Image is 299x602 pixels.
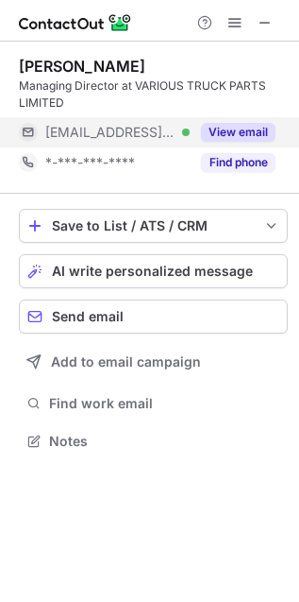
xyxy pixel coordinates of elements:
[45,124,175,141] span: [EMAIL_ADDRESS][DOMAIN_NAME]
[51,354,201,370] span: Add to email campaign
[49,433,280,450] span: Notes
[19,57,145,76] div: [PERSON_NAME]
[52,264,253,279] span: AI write personalized message
[19,345,288,379] button: Add to email campaign
[52,309,124,324] span: Send email
[19,209,288,243] button: save-profile-one-click
[201,123,275,142] button: Reveal Button
[19,428,288,455] button: Notes
[52,218,255,233] div: Save to List / ATS / CRM
[19,254,288,288] button: AI write personalized message
[19,300,288,334] button: Send email
[201,153,275,172] button: Reveal Button
[49,395,280,412] span: Find work email
[19,11,132,34] img: ContactOut v5.3.10
[19,390,288,417] button: Find work email
[19,77,288,112] div: Managing Director at VARIOUS TRUCK PARTS LIMITED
